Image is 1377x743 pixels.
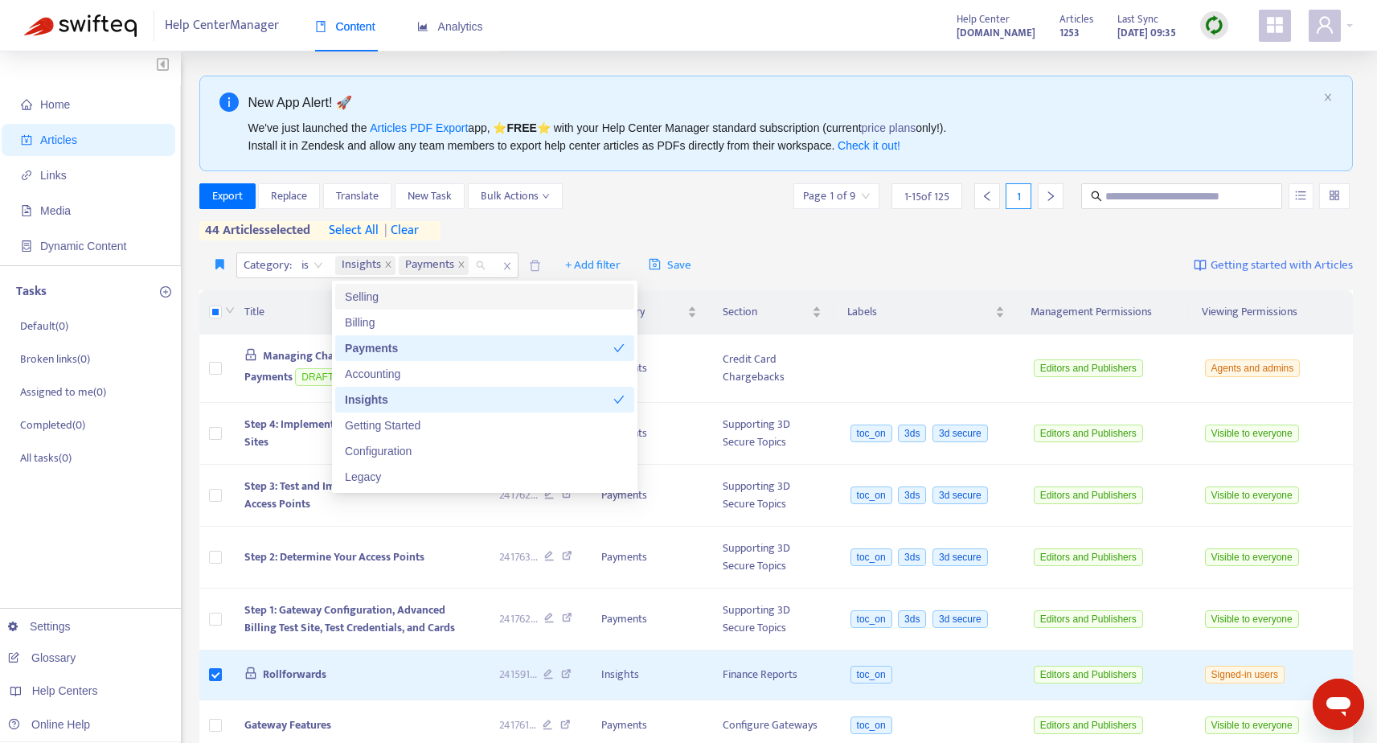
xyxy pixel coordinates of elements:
span: 3d secure [932,548,988,566]
span: New Task [408,187,452,205]
span: link [21,170,32,181]
a: Getting started with Articles [1194,252,1353,278]
span: Category [601,303,684,321]
span: Rollforwards [263,665,326,683]
span: Title [244,303,461,321]
div: Insights [345,391,613,408]
span: close [384,261,392,270]
td: Insights [588,651,710,701]
span: Editors and Publishers [1034,486,1143,504]
strong: 1253 [1059,24,1080,42]
span: Save [649,256,691,275]
span: lock [244,348,257,361]
span: Payments [399,256,469,275]
iframe: Button to launch messaging window [1313,679,1364,730]
span: close [1323,92,1333,102]
td: Supporting 3D Secure Topics [710,589,834,651]
span: | [384,220,387,241]
div: Legacy [335,464,634,490]
span: 241761 ... [499,716,536,734]
span: toc_on [850,486,892,504]
span: Step 4: Implement on Live Advanced Billing Sites [244,415,457,451]
span: Signed-in users [1205,666,1285,683]
button: saveSave [637,252,703,278]
span: DRAFT [295,368,340,386]
a: price plans [862,121,916,134]
span: left [982,191,993,202]
div: Billing [345,314,625,331]
span: lock [244,667,257,679]
span: container [21,240,32,252]
a: Check it out! [838,139,900,152]
p: Completed ( 0 ) [20,417,85,433]
div: New App Alert! 🚀 [248,92,1318,113]
th: Title [232,290,486,335]
div: 1 [1006,183,1031,209]
span: down [542,192,550,200]
button: Translate [323,183,391,209]
span: Step 3: Test and Implement the Applicable Access Points [244,477,449,513]
span: appstore [1265,15,1285,35]
span: toc_on [850,716,892,734]
div: Payments [345,339,613,357]
span: check [613,394,625,405]
span: 3d secure [932,486,988,504]
div: Configuration [335,438,634,464]
span: Editors and Publishers [1034,666,1143,683]
th: Labels [834,290,1018,335]
td: Supporting 3D Secure Topics [710,465,834,527]
div: Getting Started [335,413,634,438]
span: close [457,261,465,270]
div: Payments [335,335,634,361]
div: Accounting [335,361,634,387]
b: FREE [506,121,536,134]
a: Settings [8,620,71,633]
span: 3d secure [932,425,988,442]
span: select all [329,221,379,240]
span: Step 2: Determine Your Access Points [244,548,424,566]
span: Category : [237,253,294,277]
div: Legacy [345,468,625,486]
span: Content [315,20,375,33]
span: Visible to everyone [1205,486,1299,504]
span: Last Sync [1117,10,1158,28]
span: 3ds [898,610,926,628]
div: Configuration [345,442,625,460]
span: Analytics [417,20,483,33]
img: image-link [1194,259,1207,272]
span: 3ds [898,425,926,442]
span: Managing Chargebacks with Maxio Payments [244,347,436,386]
td: Payments [588,527,710,589]
a: [DOMAIN_NAME] [957,23,1035,42]
span: book [315,21,326,32]
span: info-circle [219,92,239,112]
span: Editors and Publishers [1034,359,1143,377]
span: Links [40,169,67,182]
span: 3ds [898,486,926,504]
span: 44 articles selected [199,221,311,240]
span: Replace [271,187,307,205]
span: Editors and Publishers [1034,610,1143,628]
span: 241762 ... [499,610,538,628]
span: Translate [336,187,379,205]
div: We've just launched the app, ⭐ ⭐️ with your Help Center Manager standard subscription (current on... [248,119,1318,154]
button: Bulk Actionsdown [468,183,563,209]
th: Management Permissions [1018,290,1189,335]
td: Finance Reports [710,651,834,701]
strong: [DOMAIN_NAME] [957,24,1035,42]
span: 3d secure [932,610,988,628]
span: 241763 ... [499,548,538,566]
span: user [1315,15,1334,35]
td: Credit Card Chargebacks [710,335,834,403]
span: Bulk Actions [481,187,550,205]
span: file-image [21,205,32,216]
p: Default ( 0 ) [20,318,68,335]
span: Articles [1059,10,1093,28]
span: down [225,306,235,315]
td: Payments [588,589,710,651]
span: 1 - 15 of 125 [904,188,949,205]
td: Payments [588,403,710,465]
span: Visible to everyone [1205,425,1299,442]
span: is [301,253,323,277]
div: Accounting [345,365,625,383]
